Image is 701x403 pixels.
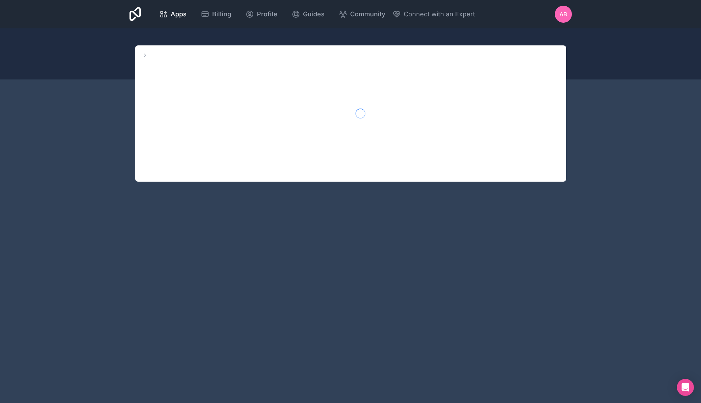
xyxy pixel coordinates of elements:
[171,9,187,19] span: Apps
[404,9,475,19] span: Connect with an Expert
[240,6,283,22] a: Profile
[286,6,330,22] a: Guides
[257,9,277,19] span: Profile
[212,9,231,19] span: Billing
[392,9,475,19] button: Connect with an Expert
[350,9,385,19] span: Community
[195,6,237,22] a: Billing
[154,6,192,22] a: Apps
[303,9,325,19] span: Guides
[677,379,694,396] div: Open Intercom Messenger
[333,6,391,22] a: Community
[559,10,567,18] span: AB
